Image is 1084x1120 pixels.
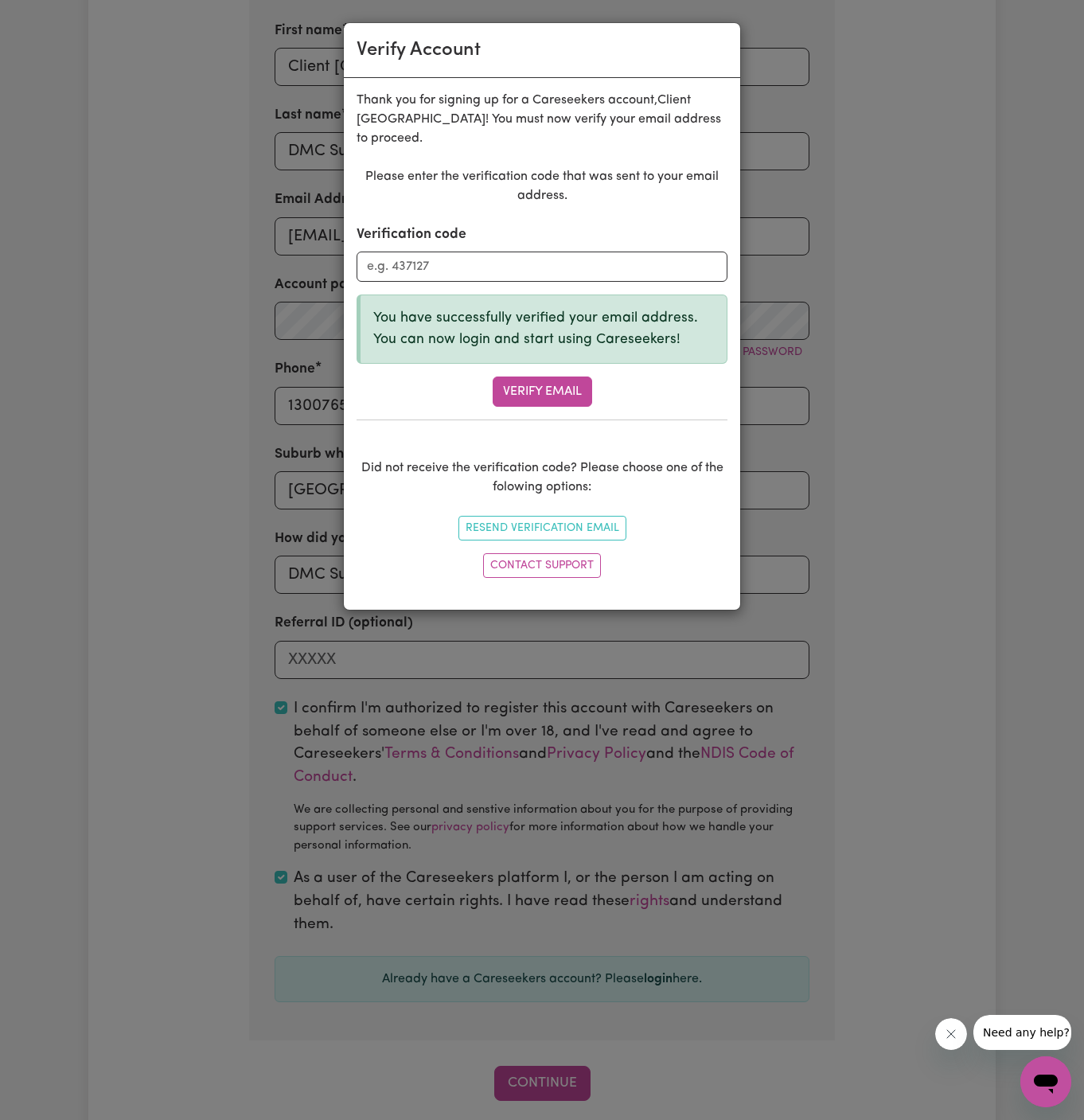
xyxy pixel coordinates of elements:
[1020,1056,1071,1107] iframe: Button to launch messaging window
[357,167,727,205] p: Please enter the verification code that was sent to your email address.
[935,1018,967,1050] iframe: Close message
[357,224,466,245] label: Verification code
[973,1015,1071,1050] iframe: Message from company
[373,308,714,350] p: You have successfully verified your email address. You can now login and start using Careseekers!
[493,377,592,407] button: Verify Email
[357,252,727,282] input: e.g. 437127
[483,553,601,578] a: Contact Support
[357,36,481,64] div: Verify Account
[357,459,727,497] p: Did not receive the verification code? Please choose one of the folowing options:
[357,91,727,148] p: Thank you for signing up for a Careseekers account, Client [GEOGRAPHIC_DATA] ! You must now verif...
[458,516,626,540] button: Resend Verification Email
